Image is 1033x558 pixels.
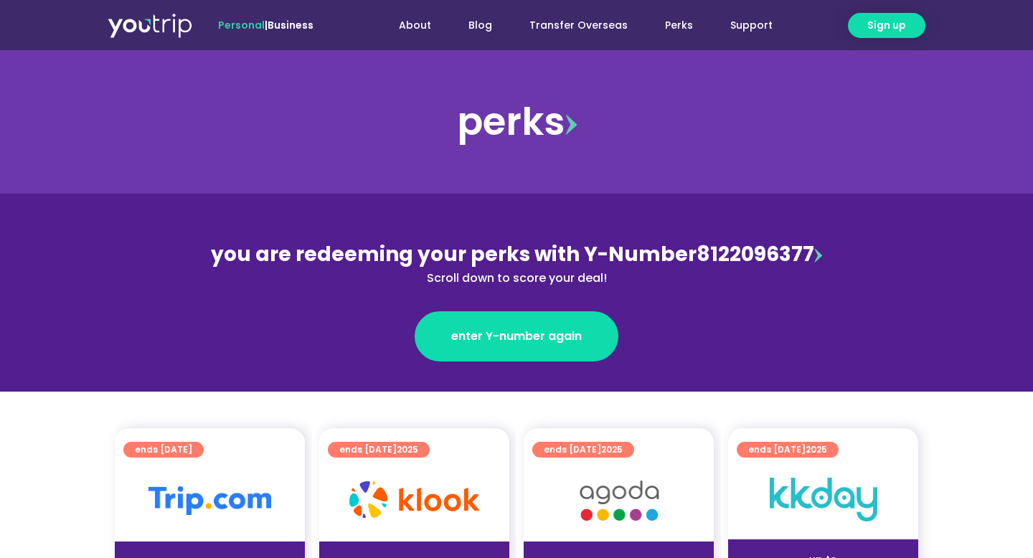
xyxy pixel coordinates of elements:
[737,442,839,458] a: ends [DATE]2025
[511,12,646,39] a: Transfer Overseas
[205,270,828,287] div: Scroll down to score your deal!
[123,442,204,458] a: ends [DATE]
[135,442,192,458] span: ends [DATE]
[601,443,623,455] span: 2025
[218,18,313,32] span: |
[450,12,511,39] a: Blog
[748,442,827,458] span: ends [DATE]
[646,12,712,39] a: Perks
[712,12,791,39] a: Support
[352,12,791,39] nav: Menu
[451,328,582,345] span: enter Y-number again
[848,13,925,38] a: Sign up
[544,442,623,458] span: ends [DATE]
[328,442,430,458] a: ends [DATE]2025
[268,18,313,32] a: Business
[532,442,634,458] a: ends [DATE]2025
[867,18,906,33] span: Sign up
[205,240,828,287] div: 8122096377
[218,18,265,32] span: Personal
[380,12,450,39] a: About
[397,443,418,455] span: 2025
[415,311,618,361] a: enter Y-number again
[806,443,827,455] span: 2025
[339,442,418,458] span: ends [DATE]
[211,240,697,268] span: you are redeeming your perks with Y-Number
